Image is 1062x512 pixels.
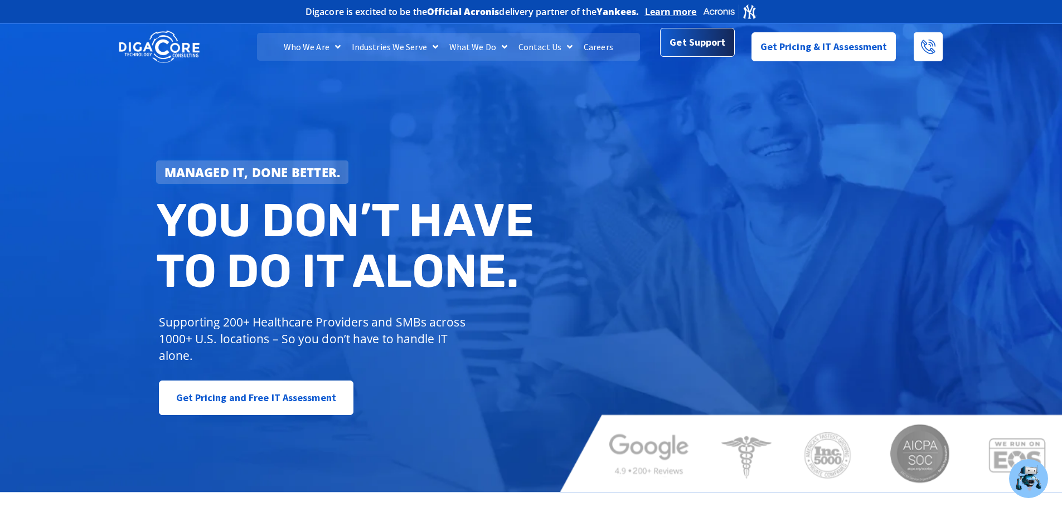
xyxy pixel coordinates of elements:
span: Get Pricing and Free IT Assessment [176,387,336,409]
a: Get Pricing & IT Assessment [751,32,896,61]
b: Yankees. [597,6,639,18]
nav: Menu [257,33,639,61]
a: Industries We Serve [346,33,444,61]
a: Careers [578,33,619,61]
a: What We Do [444,33,513,61]
h2: You don’t have to do IT alone. [156,195,540,297]
b: Official Acronis [427,6,500,18]
img: DigaCore Technology Consulting [119,30,200,65]
a: Contact Us [513,33,578,61]
a: Get Pricing and Free IT Assessment [159,381,353,415]
h2: Digacore is excited to be the delivery partner of the [305,7,639,16]
a: Get Support [660,28,734,57]
a: Learn more [645,6,697,17]
strong: Managed IT, done better. [164,164,341,181]
a: Managed IT, done better. [156,160,349,184]
img: Acronis [702,3,757,19]
p: Supporting 200+ Healthcare Providers and SMBs across 1000+ U.S. locations – So you don’t have to ... [159,314,471,364]
span: Get Pricing & IT Assessment [760,36,888,58]
span: Get Support [670,31,725,53]
a: Who We Are [278,33,346,61]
